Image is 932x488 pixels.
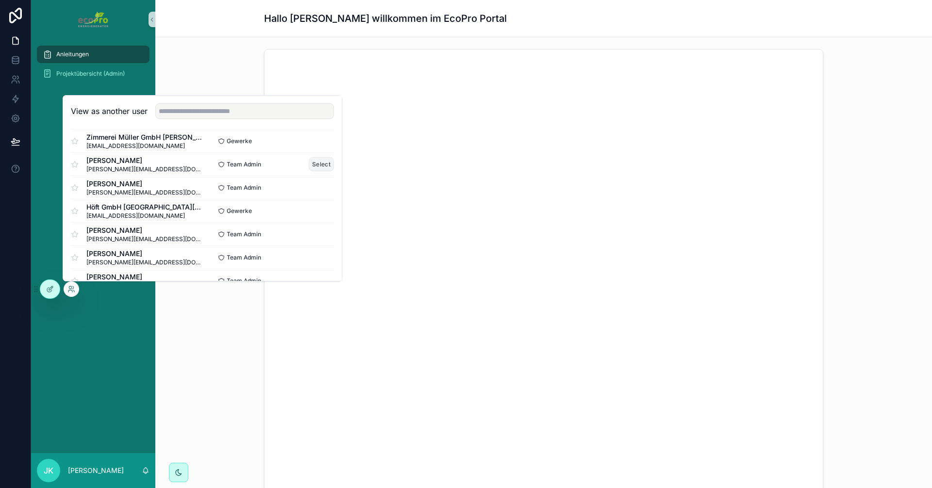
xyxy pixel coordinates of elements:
[86,235,202,243] span: [PERSON_NAME][EMAIL_ADDRESS][DOMAIN_NAME]
[227,161,261,168] span: Team Admin
[86,132,202,142] span: Zimmerei Müller GmbH [PERSON_NAME]
[86,142,202,150] span: [EMAIL_ADDRESS][DOMAIN_NAME]
[56,50,89,58] span: Anleitungen
[86,156,202,165] span: [PERSON_NAME]
[37,65,150,82] a: Projektübersicht (Admin)
[44,465,53,476] span: JK
[227,184,261,192] span: Team Admin
[86,165,202,173] span: [PERSON_NAME][EMAIL_ADDRESS][DOMAIN_NAME]
[86,202,202,212] span: Höft GmbH [GEOGRAPHIC_DATA][PERSON_NAME]
[86,259,202,266] span: [PERSON_NAME][EMAIL_ADDRESS][DOMAIN_NAME]
[309,157,334,171] button: Select
[86,249,202,259] span: [PERSON_NAME]
[86,179,202,189] span: [PERSON_NAME]
[227,254,261,261] span: Team Admin
[227,277,261,285] span: Team Admin
[86,212,202,220] span: [EMAIL_ADDRESS][DOMAIN_NAME]
[71,105,148,117] h2: View as another user
[37,46,150,63] a: Anleitungen
[78,12,108,27] img: App logo
[31,39,155,95] div: scrollable content
[68,466,124,475] p: [PERSON_NAME]
[86,226,202,235] span: [PERSON_NAME]
[227,230,261,238] span: Team Admin
[56,70,125,78] span: Projektübersicht (Admin)
[227,207,252,215] span: Gewerke
[86,272,202,282] span: [PERSON_NAME]
[227,137,252,145] span: Gewerke
[264,12,507,25] h1: Hallo [PERSON_NAME] willkommen im EcoPro Portal
[86,189,202,196] span: [PERSON_NAME][EMAIL_ADDRESS][DOMAIN_NAME]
